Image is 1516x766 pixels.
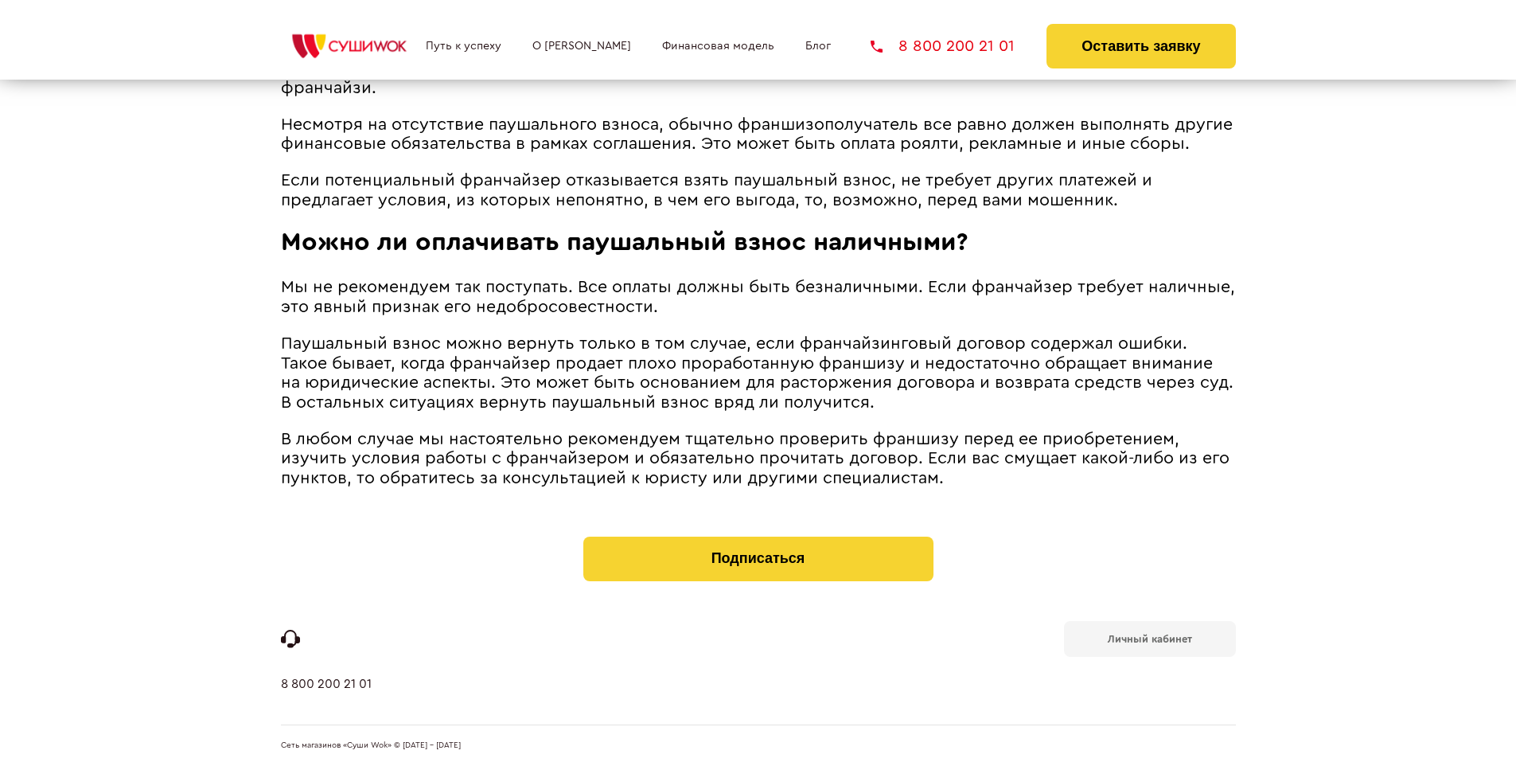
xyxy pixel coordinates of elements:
[281,116,1233,153] span: Несмотря на отсутствие паушального взноса, обычно франшизополучатель все равно должен выполнять д...
[281,172,1152,209] span: Если потенциальный франчайзер отказывается взять паушальный взнос, не требует других платежей и п...
[583,537,933,581] button: Подписаться
[805,40,831,53] a: Блог
[281,677,372,725] a: 8 800 200 21 01
[281,229,968,255] span: Можно ли оплачивать паушальный взнос наличными?
[426,40,501,53] a: Путь к успеху
[871,38,1015,54] a: 8 800 200 21 01
[662,40,774,53] a: Финансовая модель
[281,741,461,751] span: Сеть магазинов «Суши Wok» © [DATE] - [DATE]
[898,38,1015,54] span: 8 800 200 21 01
[532,40,631,53] a: О [PERSON_NAME]
[1046,24,1235,68] button: Оставить заявку
[281,279,1235,315] span: Мы не рекомендуем так поступать. Все оплаты должны быть безналичными. Если франчайзер требует нал...
[281,21,1236,96] span: Франчайзи при этом может использовать логотип и торговую марку франчайзера, но, как правило, огра...
[281,335,1233,411] span: Паушальный взнос можно вернуть только в том случае, если франчайзинговый договор содержал ошибки....
[1108,634,1192,644] b: Личный кабинет
[1064,621,1236,657] a: Личный кабинет
[281,431,1230,487] span: В любом случае мы настоятельно рекомендуем тщательно проверить франшизу перед ее приобретением, и...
